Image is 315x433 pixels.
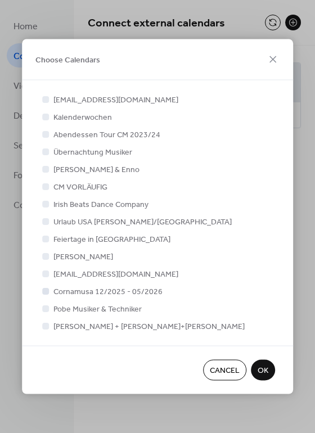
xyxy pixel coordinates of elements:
span: Irish Beats Dance Company [53,199,148,211]
button: Cancel [203,360,246,381]
span: [PERSON_NAME] & Enno [53,164,139,176]
span: OK [258,365,268,377]
span: [PERSON_NAME] + [PERSON_NAME]+[PERSON_NAME] [53,321,245,333]
span: Cancel [210,365,240,377]
span: [EMAIL_ADDRESS][DOMAIN_NAME] [53,269,178,281]
span: Cornamusa 12/2025 - 05/2026 [53,286,163,298]
button: OK [251,360,275,381]
span: [EMAIL_ADDRESS][DOMAIN_NAME] [53,94,178,106]
span: Choose Calendars [35,55,100,66]
span: Kalenderwochen [53,112,112,124]
span: Pobe Musiker & Techniker [53,304,142,315]
span: Übernachtung Musiker [53,147,132,159]
span: Abendessen Tour CM 2023/24 [53,129,160,141]
span: Feiertage in [GEOGRAPHIC_DATA] [53,234,170,246]
span: [PERSON_NAME] [53,251,113,263]
span: Urlaub USA [PERSON_NAME]/[GEOGRAPHIC_DATA] [53,216,232,228]
span: CM VORLÄUFIG [53,182,107,193]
